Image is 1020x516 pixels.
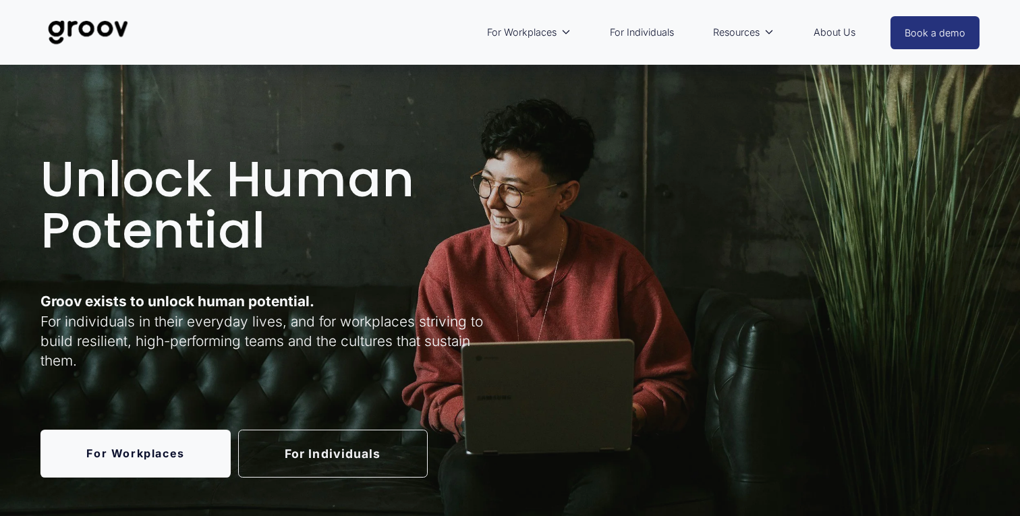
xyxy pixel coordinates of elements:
a: About Us [807,17,862,48]
strong: Groov exists to unlock human potential. [40,293,314,310]
a: folder dropdown [480,17,578,48]
p: For individuals in their everyday lives, and for workplaces striving to build resilient, high-per... [40,291,506,370]
a: folder dropdown [706,17,781,48]
span: Resources [713,24,760,41]
a: For Workplaces [40,430,230,478]
a: Book a demo [890,16,980,49]
img: Groov | Unlock Human Potential at Work and in Life [40,10,136,55]
a: For Individuals [603,17,681,48]
span: For Workplaces [487,24,557,41]
a: For Individuals [238,430,428,478]
h1: Unlock Human Potential [40,154,506,256]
